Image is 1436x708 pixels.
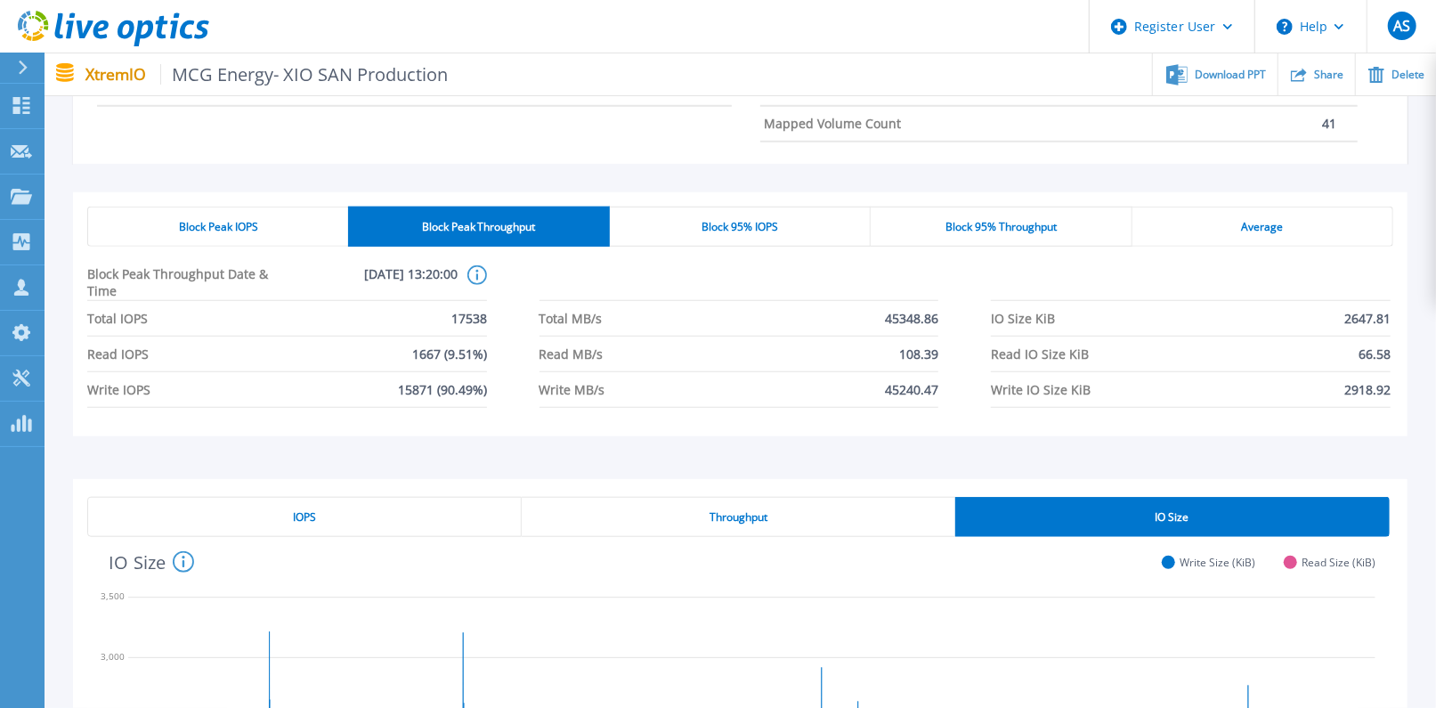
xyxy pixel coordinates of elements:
[101,650,125,663] text: 3,000
[1195,69,1266,80] span: Download PPT
[1393,19,1410,33] span: AS
[1241,220,1283,234] span: Average
[398,372,487,407] span: 15871 (90.49%)
[87,265,272,300] span: Block Peak Throughput Date & Time
[1322,117,1336,131] p: 41
[109,551,194,573] h4: IO Size
[422,220,536,234] span: Block Peak Throughput
[991,372,1091,407] span: Write IO Size KiB
[85,64,449,85] p: XtremIO
[1344,301,1391,336] span: 2647.81
[272,265,458,300] span: [DATE] 13:20:00
[1302,556,1375,569] span: Read Size (KiB)
[991,301,1055,336] span: IO Size KiB
[179,220,258,234] span: Block Peak IOPS
[412,337,487,371] span: 1667 (9.51%)
[1344,372,1391,407] span: 2918.92
[945,220,1057,234] span: Block 95% Throughput
[764,117,901,131] h4: Mapped Volume Count
[1156,510,1189,525] span: IO Size
[451,301,487,336] span: 17538
[1314,69,1343,80] span: Share
[540,337,604,371] span: Read MB/s
[87,301,148,336] span: Total IOPS
[540,301,603,336] span: Total MB/s
[885,372,938,407] span: 45240.47
[702,220,778,234] span: Block 95% IOPS
[160,64,449,85] span: MCG Energy- XIO SAN Production
[710,510,767,525] span: Throughput
[540,372,605,407] span: Write MB/s
[1180,556,1255,569] span: Write Size (KiB)
[1391,69,1424,80] span: Delete
[885,301,938,336] span: 45348.86
[87,372,150,407] span: Write IOPS
[899,337,938,371] span: 108.39
[87,337,149,371] span: Read IOPS
[101,590,125,603] text: 3,500
[293,510,316,525] span: IOPS
[1359,337,1391,371] span: 66.58
[991,337,1089,371] span: Read IO Size KiB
